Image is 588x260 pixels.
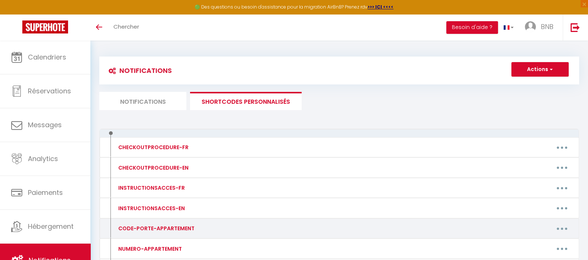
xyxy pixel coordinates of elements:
button: Actions [511,62,569,77]
div: NUMERO-APPARTEMENT [116,245,182,253]
span: Calendriers [28,52,66,62]
div: CODE-PORTE-APPARTEMENT [116,224,195,232]
img: Super Booking [22,20,68,33]
a: Chercher [108,15,145,41]
span: BNB [541,22,553,31]
span: Analytics [28,154,58,163]
span: Chercher [113,23,139,31]
a: ... BNB [519,15,563,41]
h3: Notifications [105,62,172,79]
div: INSTRUCTIONSACCES-EN [116,204,185,212]
img: logout [571,23,580,32]
li: SHORTCODES PERSONNALISÉS [190,92,302,110]
div: CHECKOUTPROCEDURE-FR [116,143,189,151]
span: Réservations [28,86,71,96]
div: CHECKOUTPROCEDURE-EN [116,164,189,172]
div: INSTRUCTIONSACCES-FR [116,184,185,192]
a: >>> ICI <<<< [367,4,393,10]
button: Besoin d'aide ? [446,21,498,34]
img: ... [525,21,536,32]
span: Messages [28,120,62,129]
li: Notifications [99,92,186,110]
span: Hébergement [28,222,74,231]
span: Paiements [28,188,63,197]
